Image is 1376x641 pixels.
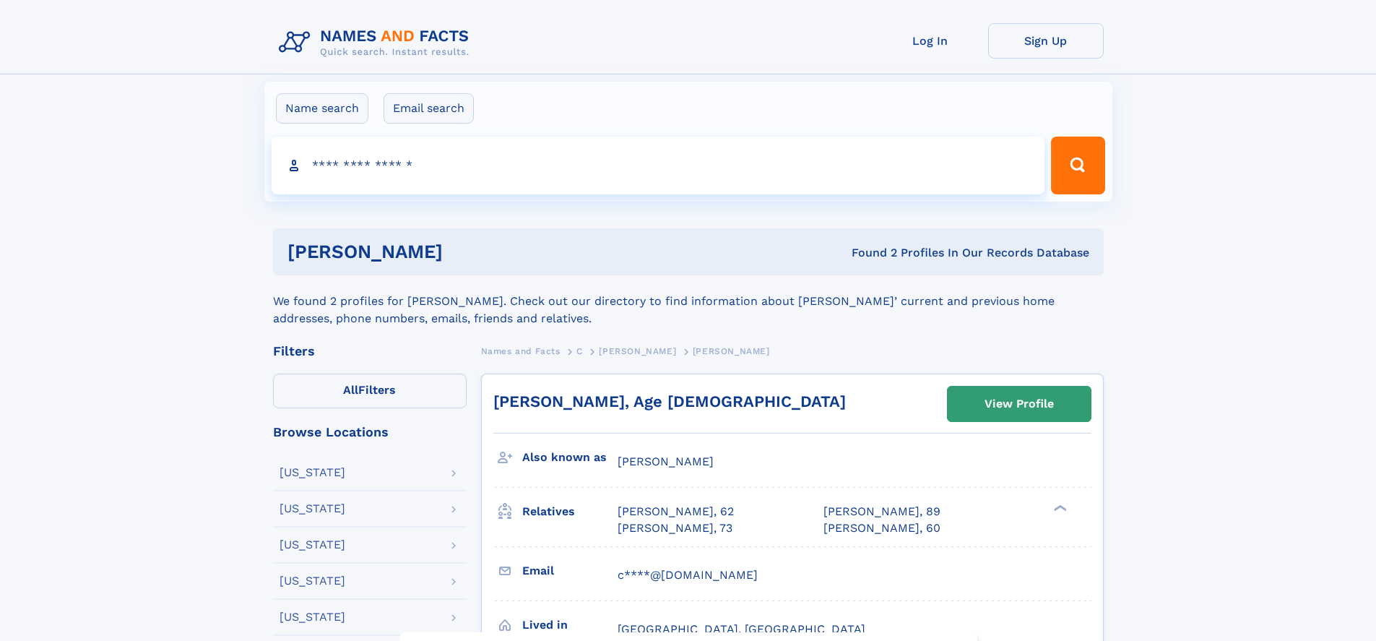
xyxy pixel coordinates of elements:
[522,613,618,637] h3: Lived in
[618,520,732,536] a: [PERSON_NAME], 73
[280,611,345,623] div: [US_STATE]
[618,455,714,468] span: [PERSON_NAME]
[343,383,358,397] span: All
[576,346,583,356] span: C
[647,245,1089,261] div: Found 2 Profiles In Our Records Database
[823,520,940,536] a: [PERSON_NAME], 60
[618,622,865,636] span: [GEOGRAPHIC_DATA], [GEOGRAPHIC_DATA]
[599,346,676,356] span: [PERSON_NAME]
[873,23,988,59] a: Log In
[522,445,618,470] h3: Also known as
[280,575,345,587] div: [US_STATE]
[618,504,734,520] a: [PERSON_NAME], 62
[280,503,345,515] div: [US_STATE]
[272,137,1045,194] input: search input
[273,275,1104,327] div: We found 2 profiles for [PERSON_NAME]. Check out our directory to find information about [PERSON_...
[522,559,618,583] h3: Email
[273,426,467,439] div: Browse Locations
[493,392,846,410] a: [PERSON_NAME], Age [DEMOGRAPHIC_DATA]
[273,23,481,62] img: Logo Names and Facts
[988,23,1104,59] a: Sign Up
[985,387,1054,421] div: View Profile
[481,342,561,360] a: Names and Facts
[599,342,676,360] a: [PERSON_NAME]
[273,345,467,358] div: Filters
[384,93,474,124] label: Email search
[576,342,583,360] a: C
[1050,504,1068,513] div: ❯
[280,467,345,478] div: [US_STATE]
[273,374,467,408] label: Filters
[823,504,940,520] a: [PERSON_NAME], 89
[522,499,618,524] h3: Relatives
[276,93,368,124] label: Name search
[948,387,1091,421] a: View Profile
[287,243,647,261] h1: [PERSON_NAME]
[280,539,345,551] div: [US_STATE]
[1051,137,1104,194] button: Search Button
[693,346,770,356] span: [PERSON_NAME]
